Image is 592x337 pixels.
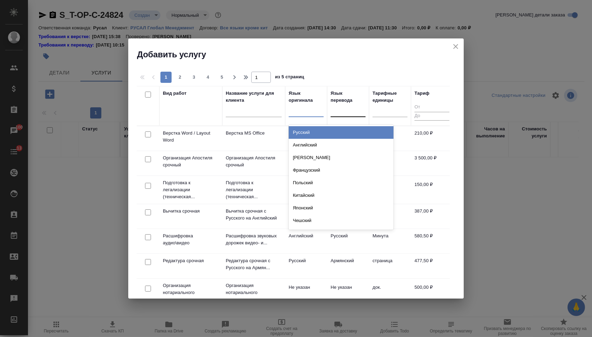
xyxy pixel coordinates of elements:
span: 4 [202,74,214,81]
div: Польский [289,177,394,189]
p: Редактура срочная [163,257,219,264]
div: Французский [289,164,394,177]
p: Расшифровка аудио\видео [163,232,219,246]
td: 150,00 ₽ [411,178,453,202]
div: Тарифные единицы [373,90,407,104]
td: док. [369,280,411,305]
input: От [414,103,449,112]
div: Название услуги для клиента [226,90,282,104]
div: Английский [289,139,394,151]
button: 3 [188,72,200,83]
h2: Добавить услугу [137,49,464,60]
div: Сербский [289,227,394,239]
div: Тариф [414,90,429,97]
div: Чешский [289,214,394,227]
td: 210,00 ₽ [411,126,453,151]
input: До [414,112,449,121]
p: Редактура срочная с Русского на Армян... [226,257,282,271]
p: Верстка MS Office [226,130,282,137]
td: Не указан [285,126,327,151]
td: Русский [285,204,327,229]
p: Подготовка к легализации (техническая... [226,179,282,200]
td: 500,00 ₽ [411,280,453,305]
span: из 5 страниц [275,73,304,83]
td: Минута [369,229,411,253]
td: Не указан [285,280,327,305]
p: Организация Апостиля срочный [226,155,282,168]
td: 477,50 ₽ [411,254,453,278]
p: Расшифровка звуковых дорожек видео- и... [226,232,282,246]
div: Русский [289,126,394,139]
p: Вычитка срочная с Русского на Английский [226,208,282,222]
td: Русский [327,229,369,253]
button: close [450,41,461,52]
td: Не указан [285,151,327,175]
p: Верстка Word / Layout Word [163,130,219,144]
p: Вычитка срочная [163,208,219,215]
div: Китайский [289,189,394,202]
span: 5 [216,74,228,81]
td: 387,00 ₽ [411,204,453,229]
div: Японский [289,202,394,214]
button: 5 [216,72,228,83]
td: Не указан [285,178,327,202]
td: Английский [285,229,327,253]
td: Русский [285,254,327,278]
button: 4 [202,72,214,83]
button: 2 [174,72,186,83]
td: страница [369,254,411,278]
td: 580,50 ₽ [411,229,453,253]
td: Не указан [327,280,369,305]
div: Вид работ [163,90,187,97]
td: Армянский [327,254,369,278]
p: Организация нотариального удостоверен... [226,282,282,303]
td: 3 500,00 ₽ [411,151,453,175]
span: 3 [188,74,200,81]
div: [PERSON_NAME] [289,151,394,164]
div: Язык оригинала [289,90,324,104]
p: Подготовка к легализации (техническая... [163,179,219,200]
div: Язык перевода [331,90,366,104]
span: 2 [174,74,186,81]
p: Организация Апостиля срочный [163,155,219,168]
p: Организация нотариального удостоверен... [163,282,219,303]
